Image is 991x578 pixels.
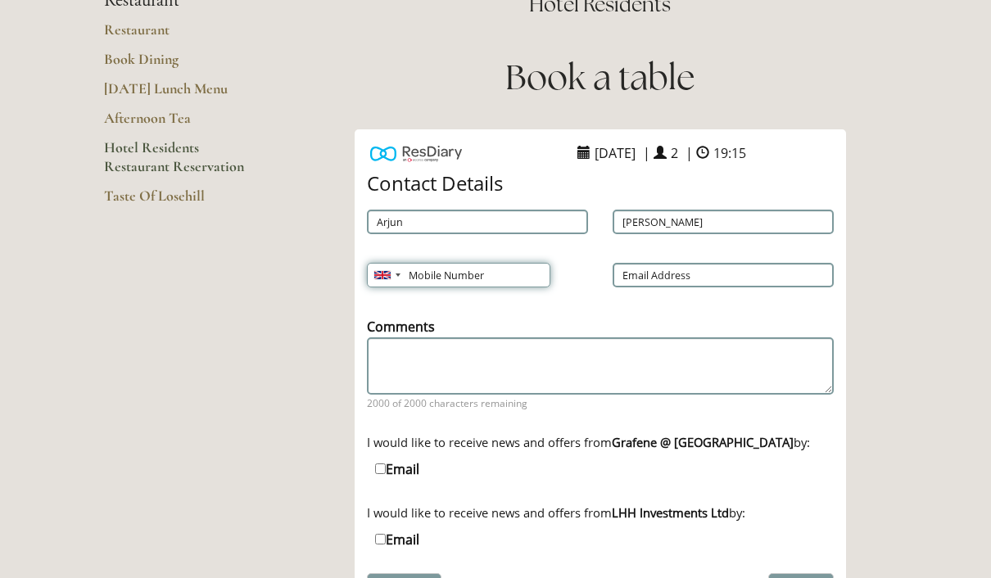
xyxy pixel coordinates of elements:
[375,534,386,544] input: Email
[375,463,386,474] input: Email
[612,434,794,450] strong: Grafene @ [GEOGRAPHIC_DATA]
[313,53,887,102] h1: Book a table
[104,79,260,109] a: [DATE] Lunch Menu
[104,20,260,50] a: Restaurant
[643,144,650,162] span: |
[367,396,834,410] span: 2000 of 2000 characters remaining
[367,504,834,521] div: I would like to receive news and offers from by:
[367,210,588,234] input: First Name
[600,255,846,296] div: A Valid Email is Required
[367,173,834,194] h4: Contact Details
[709,140,750,166] span: 19:15
[104,138,260,187] a: Hotel Residents Restaurant Reservation
[375,460,419,478] label: Email
[591,140,640,166] span: [DATE]
[667,140,682,166] span: 2
[367,434,834,450] div: I would like to receive news and offers from by:
[104,50,260,79] a: Book Dining
[600,201,846,242] div: A Last Name is Required
[613,210,834,234] input: A Last Name is Required
[104,187,260,216] a: Taste Of Losehill
[612,504,729,521] strong: LHH Investments Ltd
[367,318,435,336] label: Comments
[370,142,462,165] img: Powered by ResDiary
[367,263,550,287] input: A Valid Telephone Number is Required
[368,264,405,287] div: United Kingdom: +44
[686,144,693,162] span: |
[375,531,419,549] label: Email
[104,109,260,138] a: Afternoon Tea
[355,255,600,296] div: A Valid Telephone Number is Required
[613,263,834,287] input: A Valid Email is Required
